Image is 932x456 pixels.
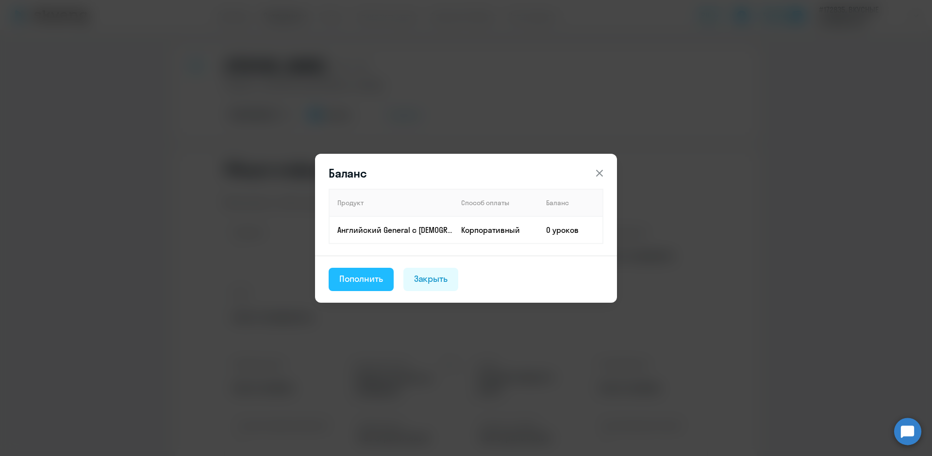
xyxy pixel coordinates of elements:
[538,189,603,216] th: Баланс
[337,225,453,235] p: Английский General с [DEMOGRAPHIC_DATA] преподавателем
[329,189,453,216] th: Продукт
[315,165,617,181] header: Баланс
[403,268,459,291] button: Закрыть
[329,268,394,291] button: Пополнить
[414,273,448,285] div: Закрыть
[453,216,538,244] td: Корпоративный
[339,273,383,285] div: Пополнить
[538,216,603,244] td: 0 уроков
[453,189,538,216] th: Способ оплаты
